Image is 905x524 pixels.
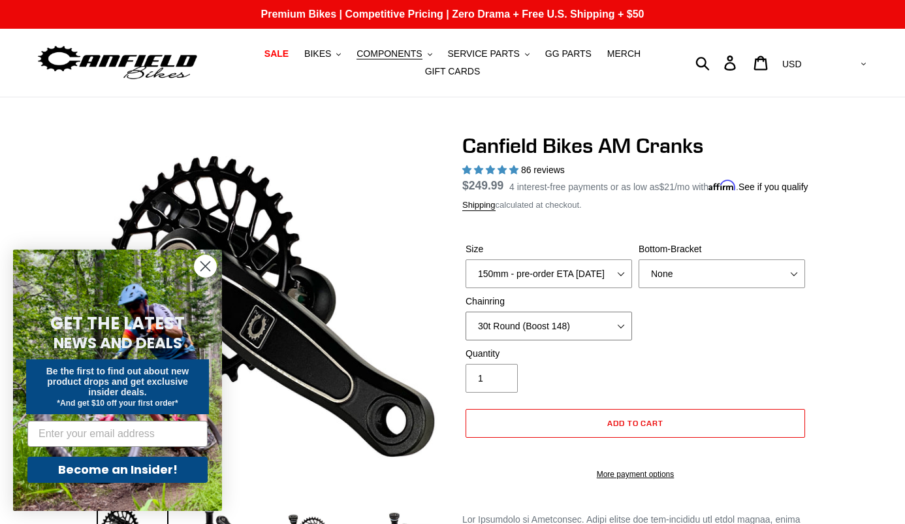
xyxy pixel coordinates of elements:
[36,42,199,84] img: Canfield Bikes
[639,242,805,256] label: Bottom-Bracket
[419,63,487,80] a: GIFT CARDS
[601,45,647,63] a: MERCH
[46,366,189,397] span: Be the first to find out about new product drops and get exclusive insider deals.
[466,347,632,361] label: Quantity
[194,255,217,278] button: Close dialog
[659,182,675,192] span: $21
[509,177,808,194] p: 4 interest-free payments or as low as /mo with .
[466,468,805,480] a: More payment options
[466,242,632,256] label: Size
[425,66,481,77] span: GIFT CARDS
[462,199,808,212] div: calculated at checkout.
[27,421,208,447] input: Enter your email address
[357,48,422,59] span: COMPONENTS
[708,180,736,191] span: Affirm
[57,399,178,408] span: *And get $10 off your first order*
[466,409,805,438] button: Add to cart
[50,312,185,335] span: GET THE LATEST
[462,200,496,211] a: Shipping
[350,45,438,63] button: COMPONENTS
[54,333,182,353] span: NEWS AND DEALS
[607,48,641,59] span: MERCH
[27,457,208,483] button: Become an Insider!
[539,45,598,63] a: GG PARTS
[607,418,664,428] span: Add to cart
[521,165,565,175] span: 86 reviews
[466,295,632,308] label: Chainring
[264,48,289,59] span: SALE
[304,48,331,59] span: BIKES
[258,45,295,63] a: SALE
[462,133,808,158] h1: Canfield Bikes AM Cranks
[441,45,535,63] button: SERVICE PARTS
[545,48,592,59] span: GG PARTS
[298,45,347,63] button: BIKES
[462,179,503,192] span: $249.99
[447,48,519,59] span: SERVICE PARTS
[462,165,521,175] span: 4.97 stars
[738,182,808,192] a: See if you qualify - Learn more about Affirm Financing (opens in modal)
